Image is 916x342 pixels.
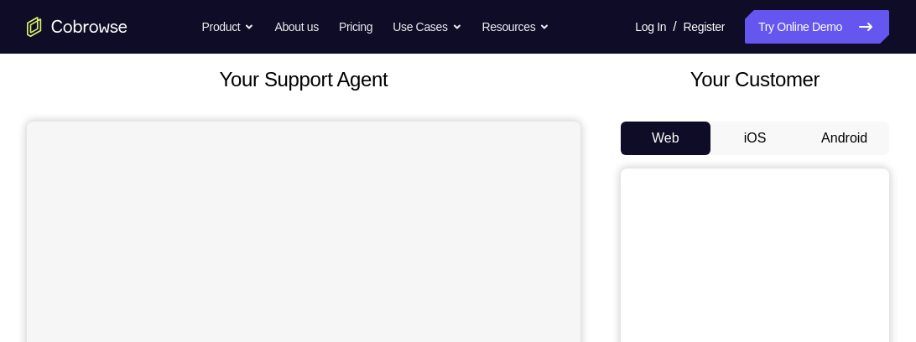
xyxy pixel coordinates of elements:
[799,122,889,155] button: Android
[635,10,666,44] a: Log In
[621,122,710,155] button: Web
[482,10,550,44] button: Resources
[27,65,580,95] h2: Your Support Agent
[684,10,725,44] a: Register
[673,17,676,37] span: /
[27,17,128,37] a: Go to the home page
[710,122,800,155] button: iOS
[339,10,372,44] a: Pricing
[274,10,318,44] a: About us
[621,65,889,95] h2: Your Customer
[393,10,461,44] button: Use Cases
[202,10,255,44] button: Product
[745,10,889,44] a: Try Online Demo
